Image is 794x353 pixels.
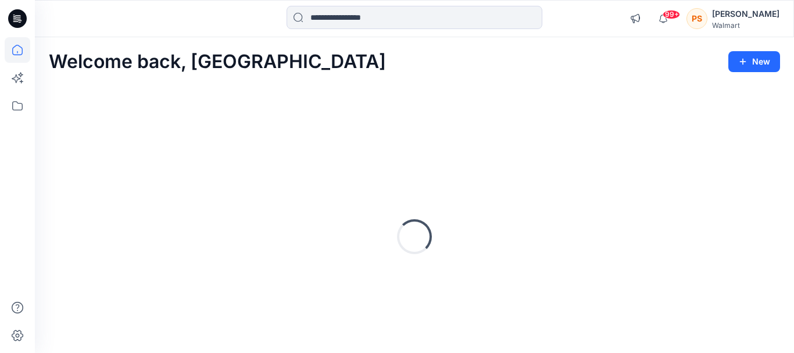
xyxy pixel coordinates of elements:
button: New [728,51,780,72]
div: [PERSON_NAME] [712,7,779,21]
h2: Welcome back, [GEOGRAPHIC_DATA] [49,51,386,73]
span: 99+ [663,10,680,19]
div: Walmart [712,21,779,30]
div: PS [686,8,707,29]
